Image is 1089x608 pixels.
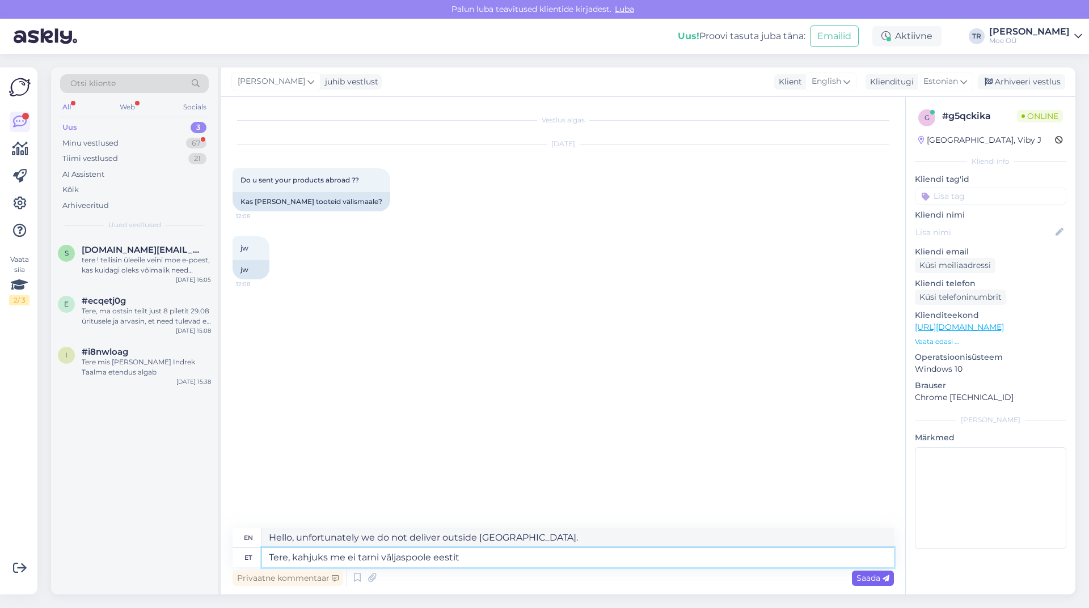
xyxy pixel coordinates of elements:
[856,573,889,583] span: Saada
[62,169,104,180] div: AI Assistent
[82,357,211,377] div: Tere mis [PERSON_NAME] Indrek Taalma etendus algab
[915,322,1004,332] a: [URL][DOMAIN_NAME]
[240,244,248,252] span: jw
[678,31,699,41] b: Uus!
[82,245,200,255] span: s.aasma.sa@gmail.com
[915,188,1066,205] input: Lisa tag
[942,109,1017,123] div: # g5qckika
[923,75,958,88] span: Estonian
[233,192,390,211] div: Kas [PERSON_NAME] tooteid välismaale?
[915,173,1066,185] p: Kliendi tag'id
[915,156,1066,167] div: Kliendi info
[64,300,69,308] span: e
[989,36,1070,45] div: Moe OÜ
[978,74,1065,90] div: Arhiveeri vestlus
[62,153,118,164] div: Tiimi vestlused
[915,432,1066,444] p: Märkmed
[915,337,1066,347] p: Vaata edasi ...
[9,254,29,305] div: Vaata siia
[915,278,1066,290] p: Kliendi telefon
[320,76,378,88] div: juhib vestlust
[915,258,995,273] div: Küsi meiliaadressi
[1017,110,1063,122] span: Online
[65,351,67,359] span: i
[233,571,343,586] div: Privaatne kommentaar
[236,280,278,288] span: 12:08
[82,255,211,275] div: tere ! tellisin üleeile veini moe e-poest, kas kuidagi oleks võimalik need [PERSON_NAME] saada?
[62,184,79,195] div: Kõik
[989,27,1082,45] a: [PERSON_NAME]Moe OÜ
[70,78,116,90] span: Otsi kliente
[915,351,1066,363] p: Operatsioonisüsteem
[262,528,894,547] textarea: Hello, unfortunately we do not deliver outside [GEOGRAPHIC_DATA].
[244,548,252,567] div: et
[176,275,211,284] div: [DATE] 16:05
[117,100,137,114] div: Web
[62,200,109,211] div: Arhiveeritud
[82,296,126,306] span: #ecqetj0g
[915,246,1066,258] p: Kliendi email
[62,138,119,149] div: Minu vestlused
[872,26,942,46] div: Aktiivne
[915,290,1006,305] div: Küsi telefoninumbrit
[233,260,269,279] div: jw
[989,27,1070,36] div: [PERSON_NAME]
[62,122,77,133] div: Uus
[82,306,211,326] div: Tere, ma ostsin teilt just 8 piletit 29.08 üritusele ja arvasin, et need tulevad e- mailile nagu ...
[925,113,930,122] span: g
[915,415,1066,425] div: [PERSON_NAME]
[244,528,253,547] div: en
[191,122,206,133] div: 3
[240,176,359,184] span: Do u sent your products abroad ??
[238,75,305,88] span: [PERSON_NAME]
[233,139,894,149] div: [DATE]
[969,28,985,44] div: TR
[176,326,211,335] div: [DATE] 15:08
[812,75,841,88] span: English
[915,226,1053,239] input: Lisa nimi
[60,100,73,114] div: All
[233,115,894,125] div: Vestlus algas
[236,212,278,220] span: 12:08
[9,76,31,98] img: Askly Logo
[82,347,128,357] span: #i8nwloag
[866,76,914,88] div: Klienditugi
[915,380,1066,392] p: Brauser
[186,138,206,149] div: 67
[918,134,1041,146] div: [GEOGRAPHIC_DATA], Viby J
[9,295,29,305] div: 2 / 3
[915,209,1066,221] p: Kliendi nimi
[915,392,1066,403] p: Chrome [TECHNICAL_ID]
[262,548,894,567] textarea: Tere, kahjuks me ei tarni väljaspoole eestit
[915,363,1066,375] p: Windows 10
[188,153,206,164] div: 21
[65,249,69,257] span: s
[176,377,211,386] div: [DATE] 15:38
[810,25,859,47] button: Emailid
[611,4,638,14] span: Luba
[678,29,805,43] div: Proovi tasuta juba täna:
[181,100,209,114] div: Socials
[915,309,1066,321] p: Klienditeekond
[774,76,802,88] div: Klient
[108,220,161,230] span: Uued vestlused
